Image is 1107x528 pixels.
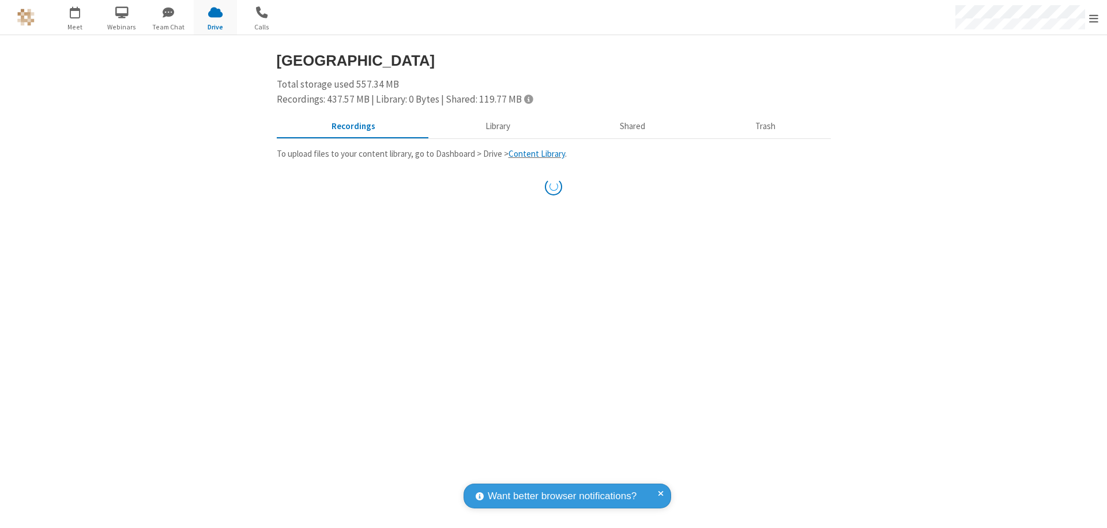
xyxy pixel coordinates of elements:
a: Content Library [509,148,565,159]
span: Meet [54,22,97,32]
button: Trash [701,116,831,138]
span: Drive [194,22,237,32]
span: Totals displayed include files that have been moved to the trash. [524,94,533,104]
h3: [GEOGRAPHIC_DATA] [277,52,831,69]
span: Want better browser notifications? [488,489,637,504]
div: Total storage used 557.34 MB [277,77,831,107]
p: To upload files to your content library, go to Dashboard > Drive > . [277,148,831,161]
span: Webinars [100,22,144,32]
button: Shared during meetings [565,116,701,138]
span: Team Chat [147,22,190,32]
div: Recordings: 437.57 MB | Library: 0 Bytes | Shared: 119.77 MB [277,92,831,107]
iframe: Chat [1078,498,1098,520]
span: Calls [240,22,284,32]
button: Content library [430,116,565,138]
button: Recorded meetings [277,116,431,138]
img: QA Selenium DO NOT DELETE OR CHANGE [17,9,35,26]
